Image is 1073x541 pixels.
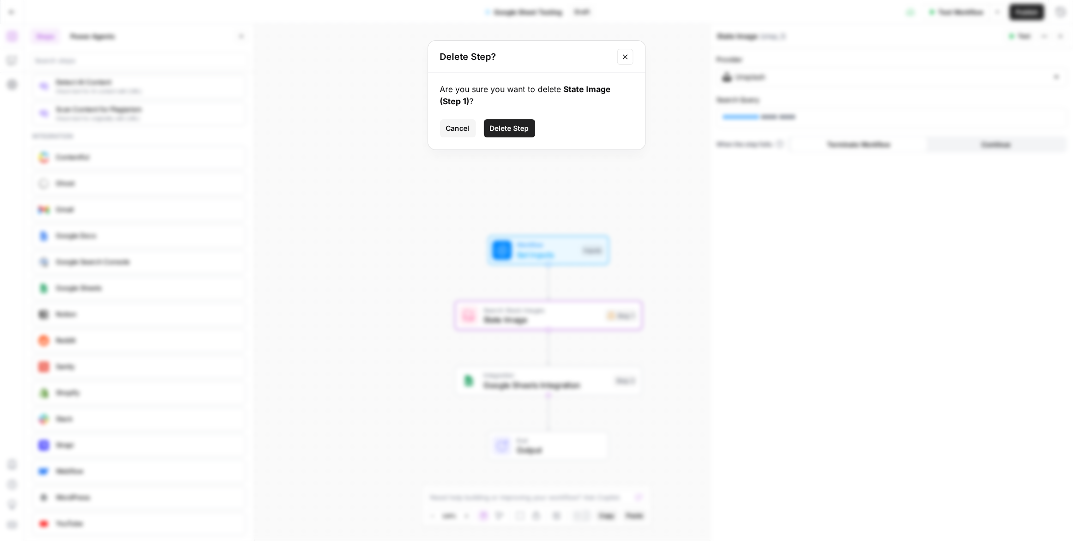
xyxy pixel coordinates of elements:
span: Cancel [446,123,470,133]
span: Delete Step [490,123,529,133]
button: Delete Step [484,119,535,137]
button: Cancel [440,119,476,137]
div: Are you sure you want to delete ? [440,83,633,107]
button: Close modal [617,49,633,65]
h2: Delete Step? [440,50,611,64]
